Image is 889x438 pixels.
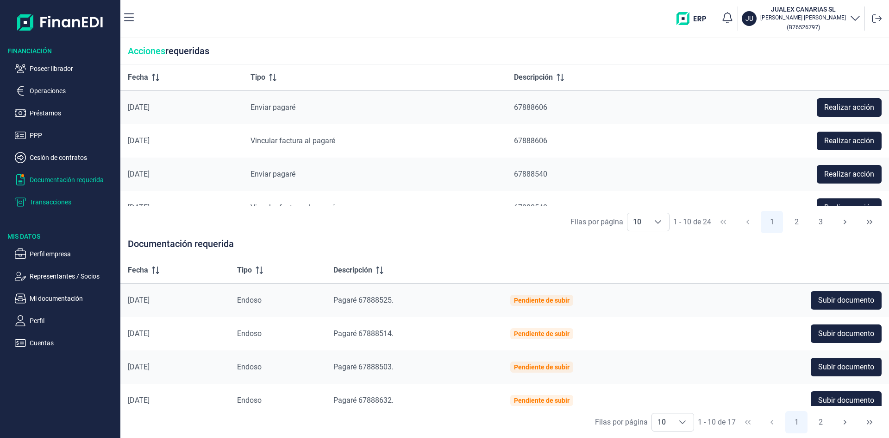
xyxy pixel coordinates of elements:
[250,72,265,83] span: Tipo
[15,248,117,260] button: Perfil empresa
[30,337,117,349] p: Cuentas
[824,135,874,146] span: Realizar acción
[627,213,647,231] span: 10
[676,12,713,25] img: erp
[818,295,874,306] span: Subir documento
[760,14,846,21] p: [PERSON_NAME] [PERSON_NAME]
[333,396,394,405] span: Pagaré 67888632.
[745,14,753,23] p: JU
[333,265,372,276] span: Descripción
[128,396,222,405] div: [DATE]
[15,315,117,326] button: Perfil
[128,103,236,112] div: [DATE]
[30,85,117,96] p: Operaciones
[737,211,759,233] button: Previous Page
[120,238,889,257] div: Documentación requerida
[817,132,882,150] button: Realizar acción
[652,413,671,431] span: 10
[17,7,104,37] img: Logo de aplicación
[250,103,295,112] span: Enviar pagaré
[237,265,252,276] span: Tipo
[250,170,295,178] span: Enviar pagaré
[15,152,117,163] button: Cesión de contratos
[817,198,882,217] button: Realizar acción
[120,38,889,64] div: requeridas
[237,396,262,405] span: Endoso
[30,293,117,304] p: Mi documentación
[787,24,820,31] small: Copiar cif
[15,293,117,304] button: Mi documentación
[742,5,861,32] button: JUJUALEX CANARIAS SL[PERSON_NAME] [PERSON_NAME](B76526797)
[761,211,783,233] button: Page 1
[30,152,117,163] p: Cesión de contratos
[128,203,236,212] div: [DATE]
[514,397,570,404] div: Pendiente de subir
[128,72,148,83] span: Fecha
[514,72,553,83] span: Descripción
[128,45,165,57] span: Acciones
[698,419,736,426] span: 1 - 10 de 17
[570,216,623,228] div: Filas por página
[514,297,570,304] div: Pendiente de subir
[333,362,394,371] span: Pagaré 67888503.
[811,324,882,343] button: Subir documento
[15,108,117,119] button: Préstamos
[30,315,117,326] p: Perfil
[514,170,547,178] span: 67888540
[834,211,856,233] button: Next Page
[30,130,117,141] p: PPP
[30,271,117,282] p: Representantes / Socios
[333,329,394,338] span: Pagaré 67888514.
[250,203,335,212] span: Vincular factura al pagaré
[673,218,711,226] span: 1 - 10 de 24
[834,411,856,433] button: Next Page
[647,213,669,231] div: Choose
[15,63,117,74] button: Poseer librador
[712,211,734,233] button: First Page
[15,197,117,208] button: Transacciones
[514,136,547,145] span: 67888606
[810,211,832,233] button: Page 3
[824,102,874,113] span: Realizar acción
[250,136,335,145] span: Vincular factura al pagaré
[15,130,117,141] button: PPP
[128,170,236,179] div: [DATE]
[30,197,117,208] p: Transacciones
[818,395,874,406] span: Subir documento
[818,362,874,373] span: Subir documento
[30,63,117,74] p: Poseer librador
[30,248,117,260] p: Perfil empresa
[15,85,117,96] button: Operaciones
[514,103,547,112] span: 67888606
[595,417,648,428] div: Filas por página
[237,362,262,371] span: Endoso
[15,174,117,185] button: Documentación requerida
[811,358,882,376] button: Subir documento
[237,296,262,305] span: Endoso
[817,165,882,184] button: Realizar acción
[15,271,117,282] button: Representantes / Socios
[811,291,882,310] button: Subir documento
[810,411,832,433] button: Page 2
[785,211,808,233] button: Page 2
[128,265,148,276] span: Fecha
[514,363,570,371] div: Pendiente de subir
[785,411,808,433] button: Page 1
[128,136,236,146] div: [DATE]
[858,411,881,433] button: Last Page
[15,337,117,349] button: Cuentas
[824,202,874,213] span: Realizar acción
[514,330,570,337] div: Pendiente de subir
[30,108,117,119] p: Préstamos
[737,411,759,433] button: First Page
[760,5,846,14] h3: JUALEX CANARIAS SL
[811,391,882,410] button: Subir documento
[818,328,874,339] span: Subir documento
[128,329,222,338] div: [DATE]
[761,411,783,433] button: Previous Page
[30,174,117,185] p: Documentación requerida
[128,296,222,305] div: [DATE]
[333,296,394,305] span: Pagaré 67888525.
[824,169,874,180] span: Realizar acción
[128,362,222,372] div: [DATE]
